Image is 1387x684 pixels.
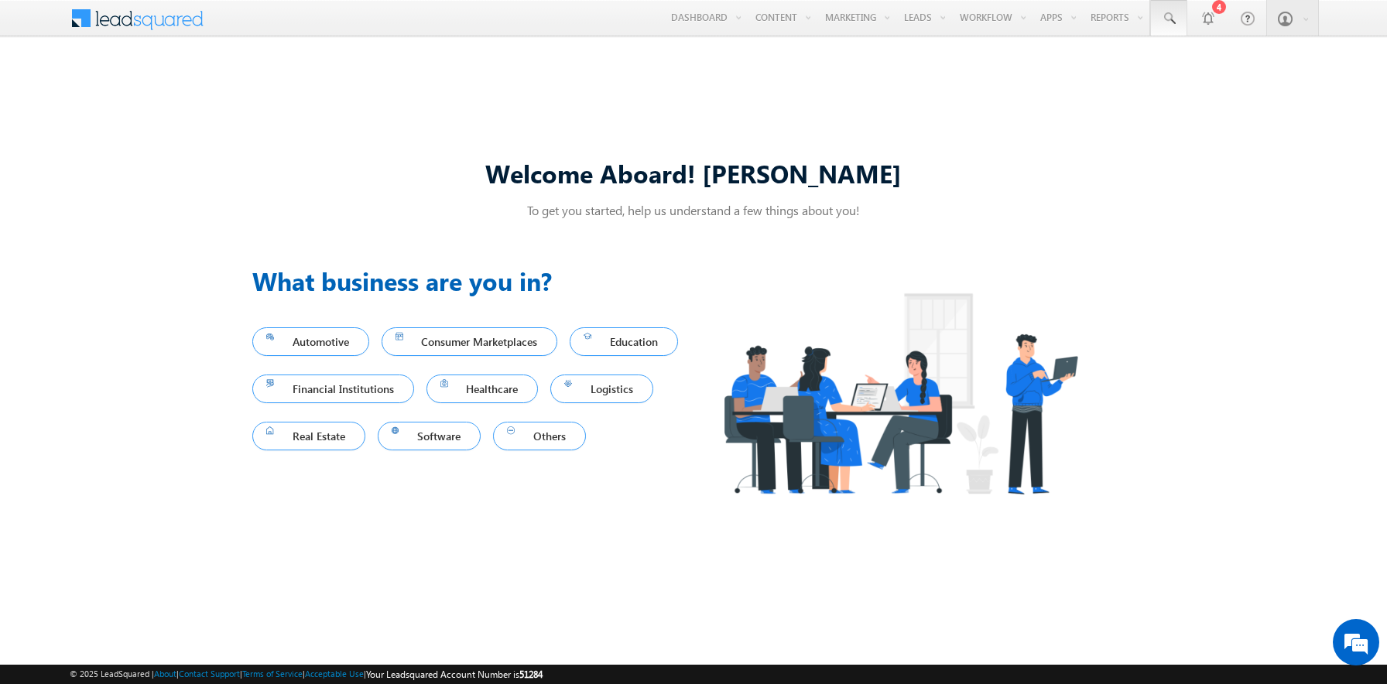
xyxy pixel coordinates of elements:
[266,426,351,446] span: Real Estate
[440,378,525,399] span: Healthcare
[252,262,693,299] h3: What business are you in?
[519,669,543,680] span: 51284
[252,156,1135,190] div: Welcome Aboard! [PERSON_NAME]
[242,669,303,679] a: Terms of Service
[584,331,664,352] span: Education
[366,669,543,680] span: Your Leadsquared Account Number is
[693,262,1107,525] img: Industry.png
[266,331,355,352] span: Automotive
[392,426,467,446] span: Software
[564,378,639,399] span: Logistics
[154,669,176,679] a: About
[252,202,1135,218] p: To get you started, help us understand a few things about you!
[507,426,572,446] span: Others
[179,669,240,679] a: Contact Support
[305,669,364,679] a: Acceptable Use
[266,378,400,399] span: Financial Institutions
[70,667,543,682] span: © 2025 LeadSquared | | | | |
[396,331,544,352] span: Consumer Marketplaces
